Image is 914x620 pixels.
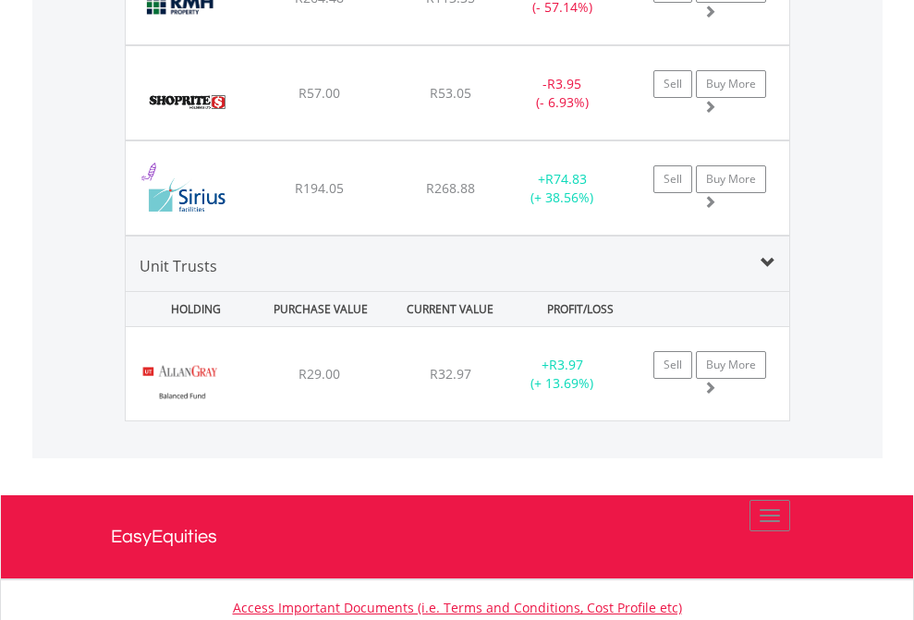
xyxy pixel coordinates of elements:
[233,599,682,616] a: Access Important Documents (i.e. Terms and Conditions, Cost Profile etc)
[545,170,587,188] span: R74.83
[696,165,766,193] a: Buy More
[387,292,513,326] div: CURRENT VALUE
[295,179,344,197] span: R194.05
[518,292,643,326] div: PROFIT/LOSS
[135,69,239,135] img: EQU.ZA.SHP.png
[135,164,239,230] img: EQU.ZA.SRE.png
[140,256,217,276] span: Unit Trusts
[299,84,340,102] span: R57.00
[505,75,620,112] div: - (- 6.93%)
[135,350,228,416] img: UT.ZA.AGBC.png
[505,356,620,393] div: + (+ 13.69%)
[111,495,804,578] a: EasyEquities
[653,165,692,193] a: Sell
[696,70,766,98] a: Buy More
[430,365,471,383] span: R32.97
[430,84,471,102] span: R53.05
[653,70,692,98] a: Sell
[128,292,253,326] div: HOLDING
[505,170,620,207] div: + (+ 38.56%)
[547,75,581,92] span: R3.95
[549,356,583,373] span: R3.97
[426,179,475,197] span: R268.88
[653,351,692,379] a: Sell
[696,351,766,379] a: Buy More
[299,365,340,383] span: R29.00
[258,292,384,326] div: PURCHASE VALUE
